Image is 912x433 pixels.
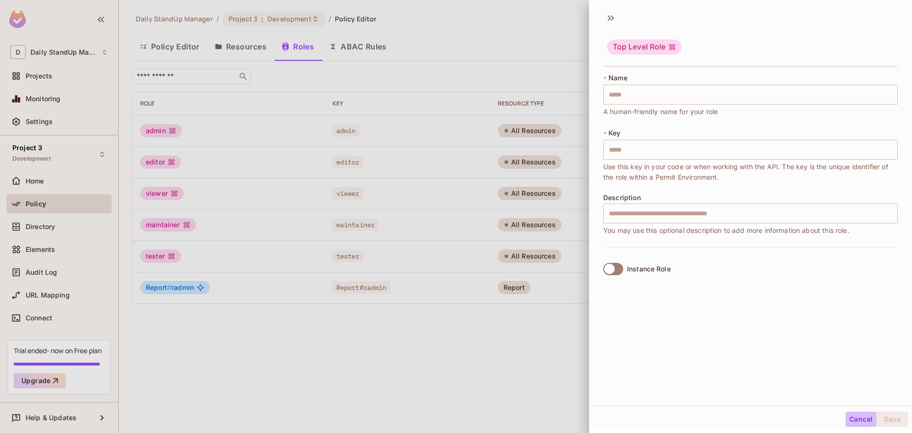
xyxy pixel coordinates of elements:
span: Description [603,194,641,202]
span: Key [608,129,620,137]
span: You may use this optional description to add more information about this role. [603,225,849,236]
button: Cancel [845,412,876,427]
span: Use this key in your code or when working with the API. The key is the unique identifier of the r... [603,162,898,183]
span: Name [608,74,627,82]
div: Instance Role [627,265,671,273]
span: A human-friendly name for your role [603,106,718,117]
div: Top Level Role [607,39,682,55]
button: Save [876,412,908,427]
